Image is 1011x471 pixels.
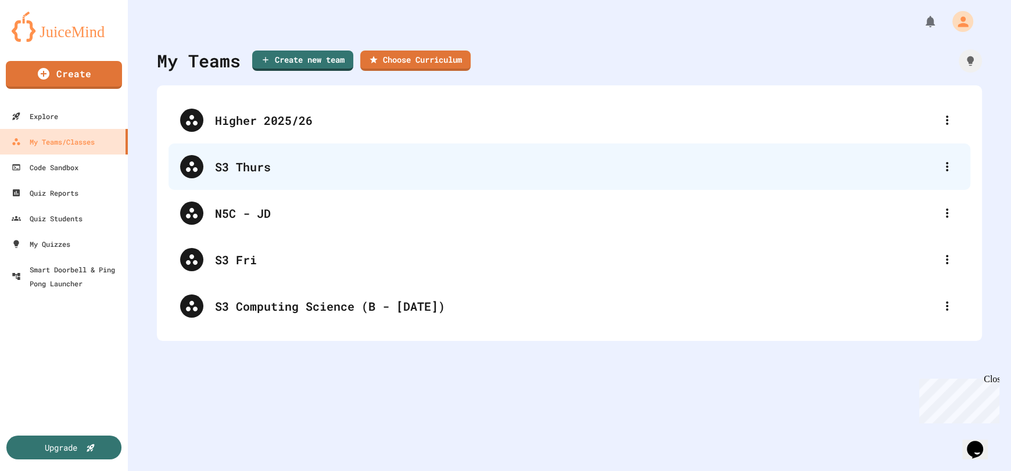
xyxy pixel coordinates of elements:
[12,263,123,290] div: Smart Doorbell & Ping Pong Launcher
[45,441,77,454] div: Upgrade
[915,374,999,423] iframe: chat widget
[215,158,935,175] div: S3 Thurs
[12,12,116,42] img: logo-orange.svg
[12,160,78,174] div: Code Sandbox
[12,109,58,123] div: Explore
[6,61,122,89] a: Create
[12,186,78,200] div: Quiz Reports
[168,236,970,283] div: S3 Fri
[157,48,241,74] div: My Teams
[12,135,95,149] div: My Teams/Classes
[959,49,982,73] div: How it works
[215,251,935,268] div: S3 Fri
[962,425,999,459] iframe: chat widget
[902,12,940,31] div: My Notifications
[360,51,471,71] a: Choose Curriculum
[215,297,935,315] div: S3 Computing Science (B - [DATE])
[12,237,70,251] div: My Quizzes
[252,51,353,71] a: Create new team
[168,143,970,190] div: S3 Thurs
[5,5,80,74] div: Chat with us now!Close
[940,8,976,35] div: My Account
[168,97,970,143] div: Higher 2025/26
[168,190,970,236] div: N5C - JD
[215,112,935,129] div: Higher 2025/26
[12,211,83,225] div: Quiz Students
[215,204,935,222] div: N5C - JD
[168,283,970,329] div: S3 Computing Science (B - [DATE])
